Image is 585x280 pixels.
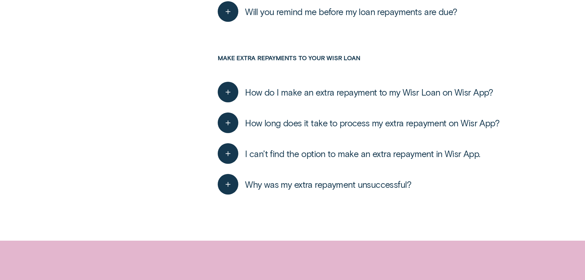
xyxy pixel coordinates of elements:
[218,54,523,77] h3: Make extra repayments to your Wisr Loan
[245,148,480,159] span: I can’t find the option to make an extra repayment in Wisr App.
[218,112,499,133] button: How long does it take to process my extra repayment on Wisr App?
[218,1,457,22] button: Will you remind me before my loan repayments are due?
[218,82,493,102] button: How do I make an extra repayment to my Wisr Loan on Wisr App?
[245,6,457,17] span: Will you remind me before my loan repayments are due?
[245,179,411,190] span: Why was my extra repayment unsuccessful?
[218,143,480,164] button: I can’t find the option to make an extra repayment in Wisr App.
[218,174,411,195] button: Why was my extra repayment unsuccessful?
[245,87,493,98] span: How do I make an extra repayment to my Wisr Loan on Wisr App?
[245,117,499,128] span: How long does it take to process my extra repayment on Wisr App?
